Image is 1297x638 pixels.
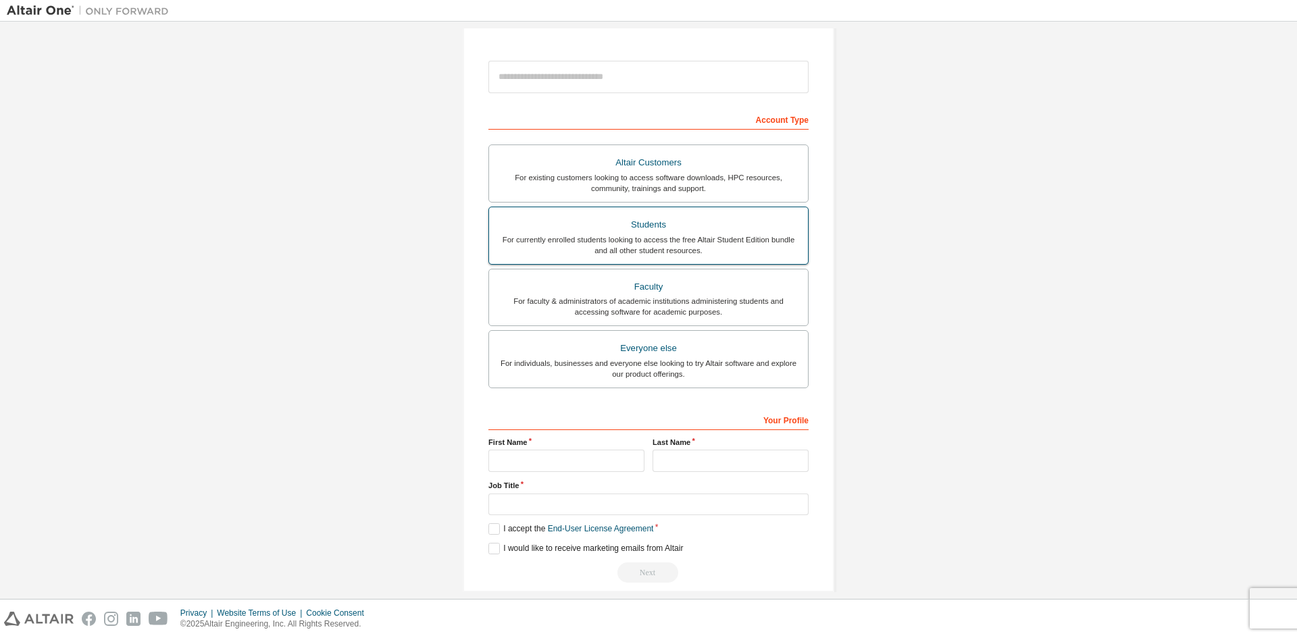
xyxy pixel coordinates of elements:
div: Altair Customers [497,153,800,172]
div: Privacy [180,608,217,618]
label: Job Title [488,480,809,491]
img: linkedin.svg [126,612,141,626]
p: © 2025 Altair Engineering, Inc. All Rights Reserved. [180,618,372,630]
img: youtube.svg [149,612,168,626]
div: Account Type [488,108,809,130]
img: Altair One [7,4,176,18]
label: Last Name [653,437,809,448]
div: Cookie Consent [306,608,372,618]
label: I accept the [488,523,653,535]
div: Website Terms of Use [217,608,306,618]
div: For individuals, businesses and everyone else looking to try Altair software and explore our prod... [497,358,800,379]
a: End-User License Agreement [548,524,654,533]
div: Everyone else [497,339,800,358]
div: For existing customers looking to access software downloads, HPC resources, community, trainings ... [497,172,800,194]
div: Your Profile [488,408,809,430]
div: Students [497,215,800,234]
img: facebook.svg [82,612,96,626]
label: I would like to receive marketing emails from Altair [488,543,683,554]
img: altair_logo.svg [4,612,74,626]
div: For faculty & administrators of academic institutions administering students and accessing softwa... [497,296,800,317]
div: Faculty [497,277,800,296]
label: First Name [488,437,644,448]
div: Read and acccept EULA to continue [488,562,809,583]
img: instagram.svg [104,612,118,626]
div: For currently enrolled students looking to access the free Altair Student Edition bundle and all ... [497,234,800,256]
